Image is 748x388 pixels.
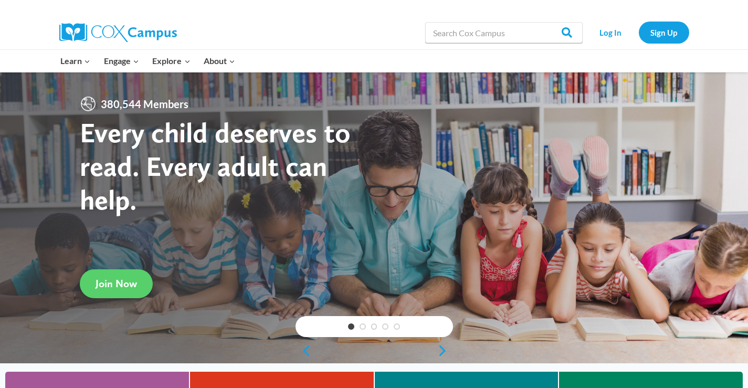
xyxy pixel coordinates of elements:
nav: Primary Navigation [54,50,242,72]
a: 4 [382,323,388,330]
a: next [437,344,453,357]
a: Sign Up [639,22,689,43]
a: Log In [588,22,634,43]
a: previous [296,344,311,357]
span: Engage [104,54,139,68]
span: Join Now [96,277,137,290]
span: 380,544 Members [97,96,193,112]
div: content slider buttons [296,340,453,361]
span: Explore [152,54,190,68]
a: Join Now [80,269,153,298]
a: 3 [371,323,377,330]
img: Cox Campus [59,23,177,42]
nav: Secondary Navigation [588,22,689,43]
a: 1 [348,323,354,330]
a: 5 [394,323,400,330]
input: Search Cox Campus [425,22,583,43]
span: Learn [60,54,90,68]
span: About [204,54,235,68]
a: 2 [360,323,366,330]
strong: Every child deserves to read. Every adult can help. [80,116,351,216]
